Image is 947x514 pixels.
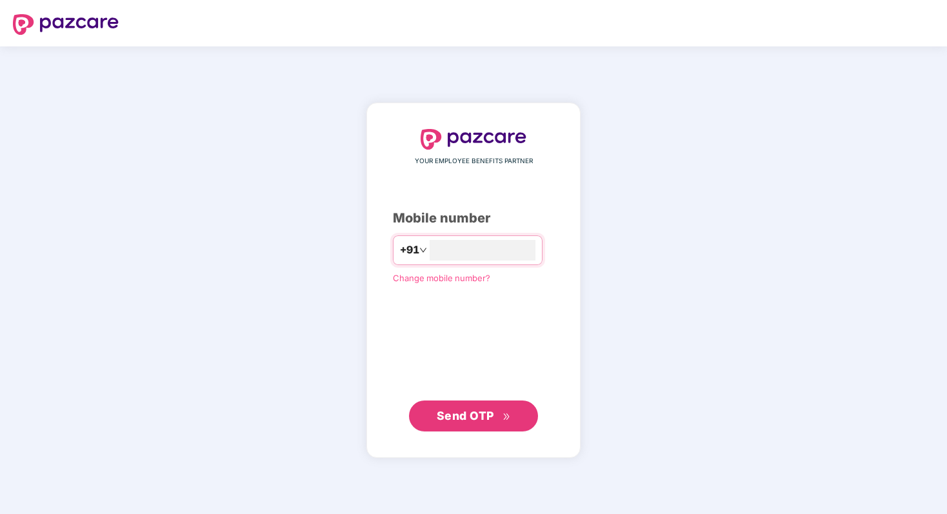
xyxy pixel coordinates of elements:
[409,400,538,431] button: Send OTPdouble-right
[393,273,490,283] a: Change mobile number?
[503,413,511,421] span: double-right
[393,208,554,228] div: Mobile number
[415,156,533,166] span: YOUR EMPLOYEE BENEFITS PARTNER
[400,242,419,258] span: +91
[419,246,427,254] span: down
[437,409,494,422] span: Send OTP
[421,129,526,150] img: logo
[13,14,119,35] img: logo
